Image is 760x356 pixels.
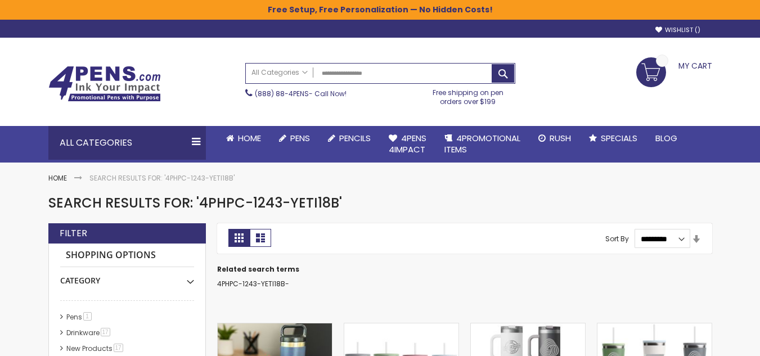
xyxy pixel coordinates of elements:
span: 4Pens 4impact [389,132,426,155]
strong: Shopping Options [60,244,194,268]
a: Rush [529,126,580,151]
a: Pens [270,126,319,151]
span: Pens [290,132,310,144]
a: Wishlist [655,26,700,34]
a: 4Pens4impact [380,126,435,163]
strong: Search results for: '4PHPC-1243-YETI18B' [89,173,235,183]
a: Home [217,126,270,151]
span: Search results for: '4PHPC-1243-YETI18B' [48,193,342,212]
a: Drinkware17 [64,328,114,337]
a: Home [48,173,67,183]
div: Free shipping on pen orders over $199 [421,84,515,106]
iframe: Google Customer Reviews [667,326,760,356]
a: New Products17 [64,344,127,353]
span: All Categories [251,68,308,77]
dt: Related search terms [217,265,712,274]
a: 4PHPC-1243-YETI18B- [217,279,289,289]
span: Specials [601,132,637,144]
div: All Categories [48,126,206,160]
strong: Grid [228,229,250,247]
a: 20 Oz. RTIC® Everyday Premium Promotional Tumbler [597,323,712,332]
span: Pencils [339,132,371,144]
strong: Filter [60,227,87,240]
a: Blog [646,126,686,151]
label: Sort By [605,234,629,244]
a: Specials [580,126,646,151]
span: Blog [655,132,677,144]
a: Pencils [319,126,380,151]
span: - Call Now! [255,89,347,98]
img: 4Pens Custom Pens and Promotional Products [48,66,161,102]
span: Home [238,132,261,144]
span: 17 [101,328,110,336]
a: Customizable 16 Oz. RTIC® Road Trip Travel Mug [471,323,585,332]
a: 4PROMOTIONALITEMS [435,126,529,163]
a: Pens1 [64,312,96,322]
a: (888) 88-4PENS [255,89,309,98]
a: Small Business Starter Kit: 50% OFF Yeti 18 Oz Bottle & 50 FREE Custom Pens [218,323,332,332]
a: 28 Oz. RTIC® Everyday Premium Promotional Tumbler [344,323,458,332]
span: 4PROMOTIONAL ITEMS [444,132,520,155]
span: 17 [114,344,123,352]
div: Category [60,267,194,286]
span: 1 [83,312,92,321]
span: Rush [550,132,571,144]
a: All Categories [246,64,313,82]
